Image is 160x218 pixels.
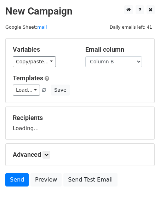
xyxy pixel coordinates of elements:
h5: Recipients [13,114,147,122]
small: Google Sheet: [5,24,47,30]
a: Templates [13,74,43,82]
div: Loading... [13,114,147,132]
h5: Advanced [13,151,147,159]
a: Load... [13,85,40,96]
a: Daily emails left: 41 [107,24,155,30]
a: mail [37,24,47,30]
h5: Email column [85,46,147,53]
button: Save [51,85,69,96]
span: Daily emails left: 41 [107,23,155,31]
a: Preview [30,173,62,187]
a: Copy/paste... [13,56,56,67]
a: Send [5,173,29,187]
h5: Variables [13,46,75,53]
a: Send Test Email [63,173,117,187]
h2: New Campaign [5,5,155,17]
